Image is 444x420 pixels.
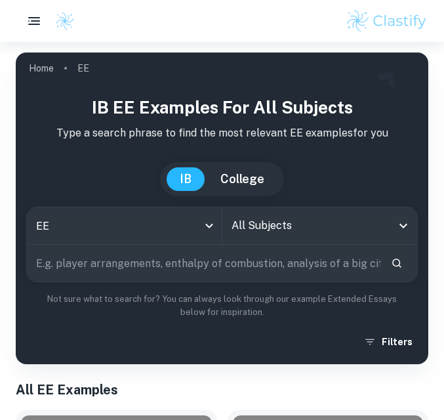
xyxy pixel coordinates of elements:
[55,11,75,31] img: Clastify logo
[26,94,418,120] h1: IB EE examples for all subjects
[345,8,428,34] img: Clastify logo
[386,252,408,274] button: Search
[29,59,54,77] a: Home
[77,61,89,75] p: EE
[27,207,222,244] div: EE
[47,11,75,31] a: Clastify logo
[16,380,428,400] h1: All EE Examples
[361,330,418,354] button: Filters
[207,167,277,191] button: College
[27,245,380,282] input: E.g. player arrangements, enthalpy of combustion, analysis of a big city...
[16,52,428,364] img: profile cover
[26,125,418,141] p: Type a search phrase to find the most relevant EE examples for you
[26,293,418,320] p: Not sure what to search for? You can always look through our example Extended Essays below for in...
[167,167,205,191] button: IB
[394,217,413,235] button: Open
